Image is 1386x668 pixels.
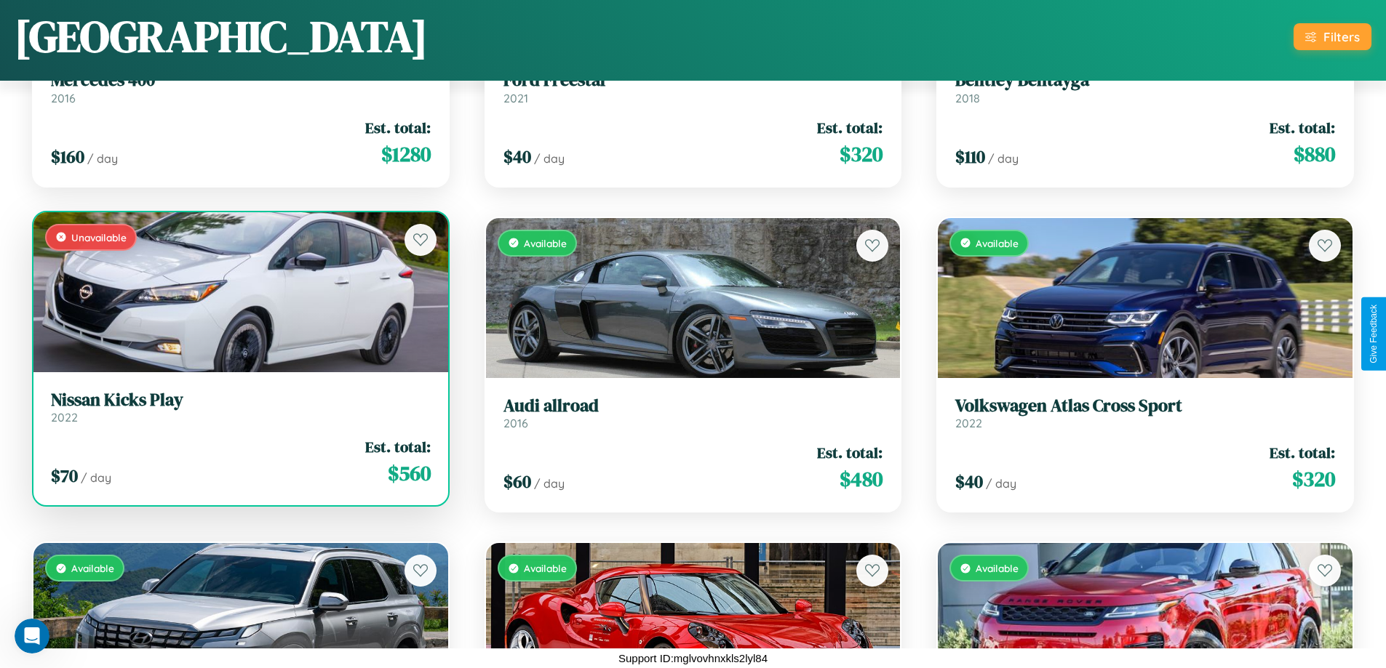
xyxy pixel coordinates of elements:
span: Available [976,237,1019,249]
span: $ 880 [1294,140,1335,169]
div: Give Feedback [1369,305,1379,363]
a: Volkswagen Atlas Cross Sport2022 [955,395,1335,431]
span: / day [988,151,1019,166]
span: Available [524,237,567,249]
span: 2022 [955,416,982,430]
span: $ 40 [955,470,983,494]
span: Available [71,562,114,574]
span: / day [534,476,565,491]
span: Unavailable [71,231,127,244]
span: $ 320 [1292,464,1335,494]
span: $ 480 [840,464,883,494]
p: Support ID: mglvovhnxkls2lyl84 [618,648,768,668]
iframe: Intercom live chat [15,619,49,653]
a: Mercedes 4002016 [51,70,431,105]
h1: [GEOGRAPHIC_DATA] [15,7,428,66]
span: Est. total: [365,436,431,457]
span: $ 40 [503,145,531,169]
span: Available [524,562,567,574]
span: Est. total: [1270,117,1335,138]
h3: Nissan Kicks Play [51,390,431,411]
span: Est. total: [1270,442,1335,463]
span: $ 320 [840,140,883,169]
h3: Bentley Bentayga [955,70,1335,91]
span: Est. total: [817,442,883,463]
h3: Audi allroad [503,395,883,417]
div: Filters [1323,29,1360,44]
a: Nissan Kicks Play2022 [51,390,431,425]
h3: Mercedes 400 [51,70,431,91]
a: Ford Freestar2021 [503,70,883,105]
span: 2021 [503,91,528,105]
a: Bentley Bentayga2018 [955,70,1335,105]
span: 2022 [51,410,78,424]
span: / day [87,151,118,166]
span: $ 1280 [381,140,431,169]
span: 2016 [51,91,76,105]
span: Est. total: [817,117,883,138]
span: 2018 [955,91,980,105]
span: $ 560 [388,459,431,488]
span: $ 70 [51,464,78,488]
span: / day [986,476,1016,491]
button: Filters [1294,23,1371,50]
h3: Volkswagen Atlas Cross Sport [955,395,1335,417]
span: $ 60 [503,470,531,494]
h3: Ford Freestar [503,70,883,91]
a: Audi allroad2016 [503,395,883,431]
span: / day [534,151,565,166]
span: Available [976,562,1019,574]
span: $ 110 [955,145,985,169]
span: Est. total: [365,117,431,138]
span: $ 160 [51,145,84,169]
span: / day [81,470,111,485]
span: 2016 [503,416,528,430]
